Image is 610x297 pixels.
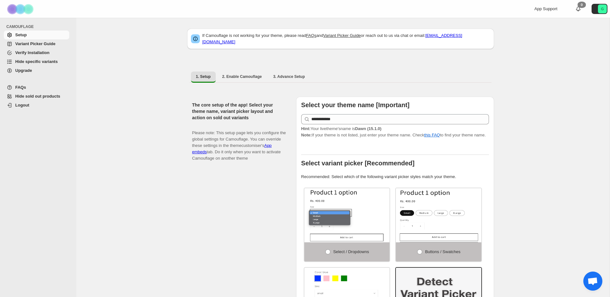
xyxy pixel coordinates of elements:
a: FAQs [4,83,69,92]
div: 0 [578,2,586,8]
span: Setup [15,32,27,37]
strong: Dawn (15.1.0) [355,126,381,131]
a: Verify Installation [4,48,69,57]
span: 3. Advance Setup [273,74,305,79]
strong: Hint: [301,126,311,131]
span: Upgrade [15,68,32,73]
p: Recommended: Select which of the following variant picker styles match your theme. [301,174,489,180]
a: Hide specific variants [4,57,69,66]
a: Setup [4,31,69,39]
button: Avatar with initials G [592,4,607,14]
span: App Support [534,6,557,11]
div: Open chat [583,272,602,291]
span: CAMOUFLAGE [6,24,72,29]
h2: The core setup of the app! Select your theme name, variant picker layout and action on sold out v... [192,102,286,121]
a: FAQs [306,33,316,38]
strong: Note: [301,133,312,137]
span: Verify Installation [15,50,50,55]
img: Buttons / Swatches [396,188,481,242]
p: If your theme is not listed, just enter your theme name. Check to find your theme name. [301,126,489,138]
p: If Camouflage is not working for your theme, please read and or reach out to us via chat or email: [202,32,490,45]
text: G [601,7,604,11]
a: Logout [4,101,69,110]
span: Hide specific variants [15,59,58,64]
span: Variant Picker Guide [15,41,55,46]
img: Camouflage [5,0,37,18]
span: Buttons / Swatches [425,249,460,254]
span: Logout [15,103,29,107]
a: Upgrade [4,66,69,75]
a: 0 [575,6,581,12]
a: this FAQ [424,133,440,137]
img: Select / Dropdowns [304,188,390,242]
span: 1. Setup [196,74,211,79]
b: Select your theme name [Important] [301,101,410,108]
p: Please note: This setup page lets you configure the global settings for Camouflage. You can overr... [192,123,286,162]
a: Variant Picker Guide [323,33,361,38]
span: Hide sold out products [15,94,60,99]
a: Variant Picker Guide [4,39,69,48]
a: Hide sold out products [4,92,69,101]
span: Select / Dropdowns [333,249,369,254]
b: Select variant picker [Recommended] [301,160,415,167]
span: FAQs [15,85,26,90]
span: Your live theme's name is [301,126,382,131]
span: Avatar with initials G [598,4,607,13]
span: 2. Enable Camouflage [222,74,262,79]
